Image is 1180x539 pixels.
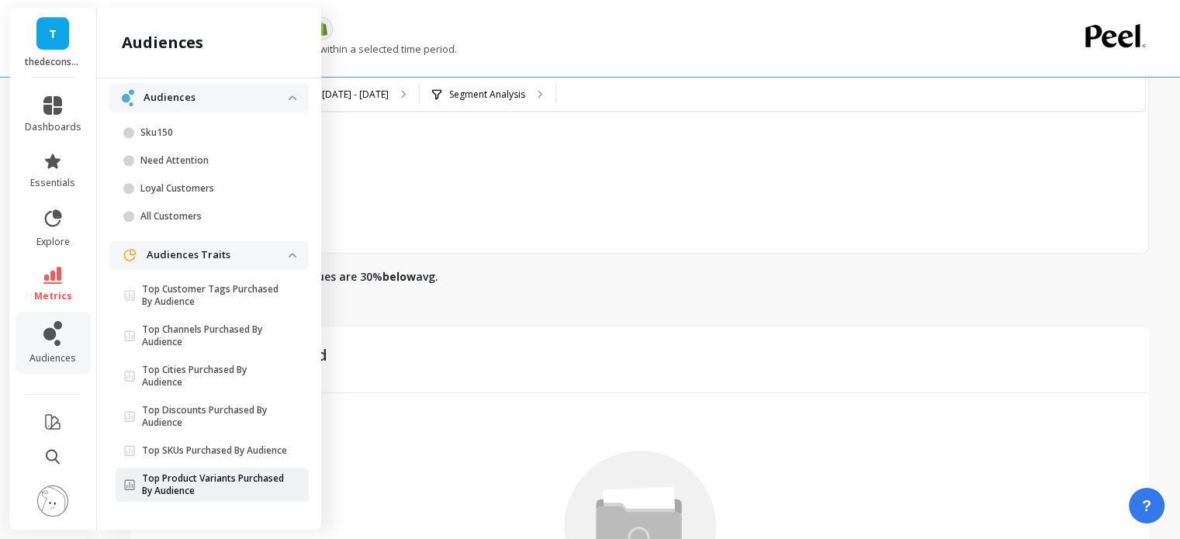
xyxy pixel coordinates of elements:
p: thedeconstruct [25,56,81,68]
p: Audiences Traits [147,247,289,263]
p: Segment Analysis [449,88,525,101]
span: audiences [29,352,76,365]
span: T [49,25,57,43]
p: All Customers [140,210,289,223]
p: Sku150 [140,126,289,139]
img: profile picture [37,485,68,517]
p: Top Discounts Purchased By Audience [142,404,289,429]
img: navigation item icon [122,89,134,105]
p: Top Cities Purchased By Audience [142,364,289,389]
strong: below [382,269,416,284]
img: down caret icon [289,95,296,100]
h2: audiences [122,32,203,54]
p: Top SKUs Purchased By Audience [142,444,287,457]
p: Top Customer Tags Purchased By Audience [142,283,289,308]
p: Need Attention [140,154,289,167]
span: explore [36,236,70,248]
p: Top Product Variants Purchased By Audience [142,472,289,497]
button: ? [1129,488,1164,523]
span: ? [1142,495,1151,517]
img: down caret icon [289,253,296,257]
img: navigation item icon [122,247,137,263]
p: Loyal Customers [140,182,289,195]
p: Audiences [144,90,289,105]
p: Top Channels Purchased By Audience [142,323,289,348]
p: Values are 30% avg. [300,269,438,285]
span: metrics [34,290,72,302]
span: essentials [30,177,75,189]
span: dashboards [25,121,81,133]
